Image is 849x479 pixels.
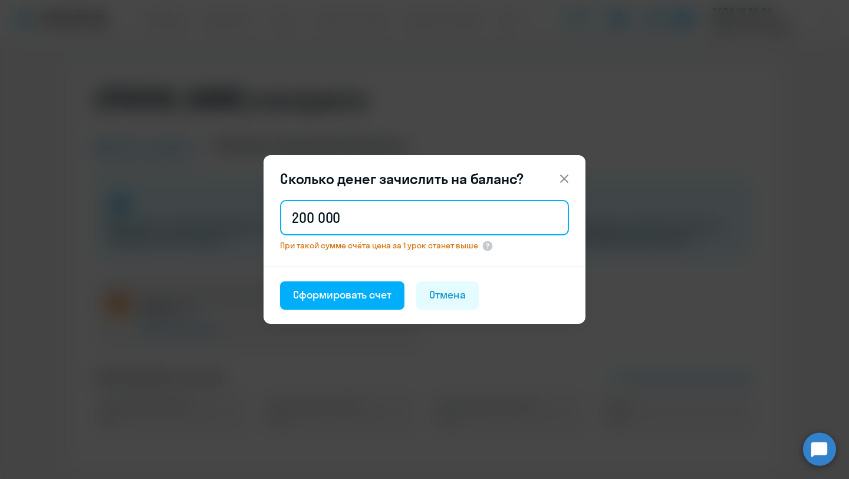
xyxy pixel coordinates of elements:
[416,281,479,310] button: Отмена
[280,281,404,310] button: Сформировать счет
[293,287,391,303] div: Сформировать счет
[429,287,466,303] div: Отмена
[280,240,478,251] span: При такой сумме счёта цена за 1 урок станет выше
[264,169,585,188] header: Сколько денег зачислить на баланс?
[280,200,569,235] input: 1 000 000 000 ₽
